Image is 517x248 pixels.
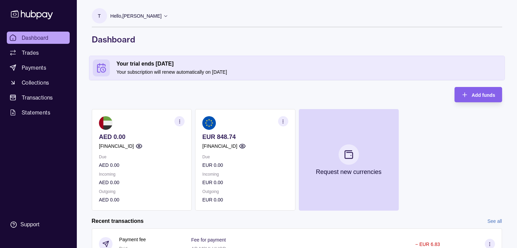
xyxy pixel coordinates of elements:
p: Incoming [99,171,185,178]
a: Support [7,217,70,232]
p: EUR 0.00 [202,161,288,169]
a: See all [487,217,502,225]
p: Due [202,153,288,161]
p: AED 0.00 [99,133,185,141]
div: Support [20,221,39,228]
h2: Recent transactions [92,217,144,225]
h2: Your trial ends [DATE] [117,60,501,68]
p: Fee for payment [191,237,226,243]
p: AED 0.00 [99,161,185,169]
a: Transactions [7,91,70,104]
a: Payments [7,61,70,74]
p: [FINANCIAL_ID] [99,142,134,150]
a: Dashboard [7,32,70,44]
p: EUR 0.00 [202,179,288,186]
p: Due [99,153,185,161]
span: Dashboard [22,34,49,42]
p: Hello, [PERSON_NAME] [110,12,162,20]
a: Statements [7,106,70,119]
p: EUR 0.00 [202,196,288,203]
p: Outgoing [99,188,185,195]
p: T [98,12,101,20]
p: AED 0.00 [99,179,185,186]
a: Collections [7,76,70,89]
p: Incoming [202,171,288,178]
img: eu [202,116,216,130]
img: ae [99,116,113,130]
p: [FINANCIAL_ID] [202,142,237,150]
p: Outgoing [202,188,288,195]
p: Your subscription will renew automatically on [DATE] [117,68,501,76]
span: Transactions [22,93,53,102]
p: EUR 848.74 [202,133,288,141]
a: Trades [7,47,70,59]
button: Request new currencies [298,109,398,211]
p: − EUR 6.83 [415,242,440,247]
p: Request new currencies [316,168,381,176]
p: Payment fee [119,236,146,243]
span: Add funds [471,92,495,98]
span: Collections [22,78,49,87]
span: Statements [22,108,50,117]
h1: Dashboard [92,34,502,45]
button: Add funds [454,87,502,102]
span: Payments [22,64,46,72]
span: Trades [22,49,39,57]
p: AED 0.00 [99,196,185,203]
